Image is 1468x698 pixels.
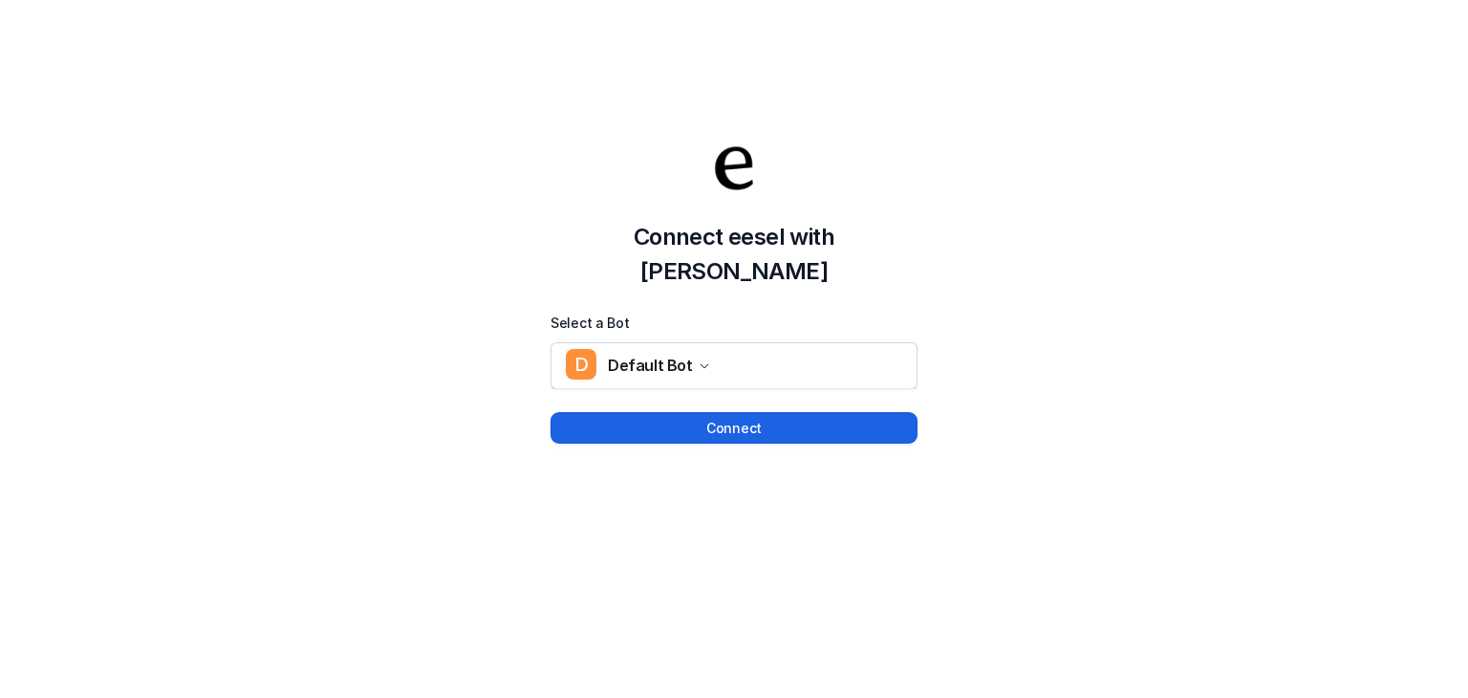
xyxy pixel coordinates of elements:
span: Default Bot [608,352,693,379]
img: Your Company [705,140,763,197]
label: Select a Bot [550,312,917,335]
button: Connect [550,412,917,444]
button: DDefault Bot [550,342,917,388]
h2: Connect eesel with [PERSON_NAME] [550,220,917,289]
span: D [566,349,596,380]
